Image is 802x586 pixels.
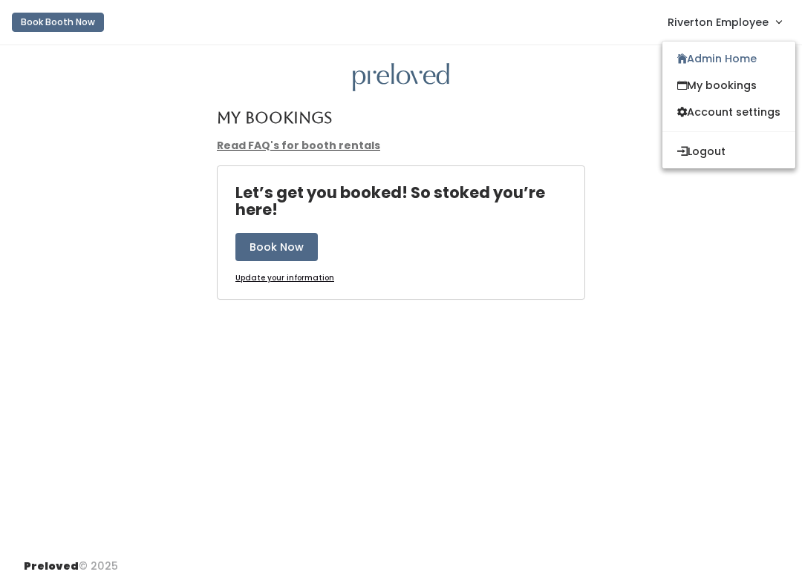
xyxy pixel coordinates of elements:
[235,273,334,284] a: Update your information
[12,13,104,32] button: Book Booth Now
[24,559,79,573] span: Preloved
[662,45,795,72] a: Admin Home
[235,184,584,218] h4: Let’s get you booked! So stoked you’re here!
[235,272,334,283] u: Update your information
[653,6,796,38] a: Riverton Employee
[353,63,449,92] img: preloved logo
[217,109,332,126] h4: My Bookings
[668,14,769,30] span: Riverton Employee
[662,72,795,99] a: My bookings
[662,99,795,125] a: Account settings
[662,138,795,165] button: Logout
[235,233,318,261] button: Book Now
[24,547,118,574] div: © 2025
[12,6,104,39] a: Book Booth Now
[217,138,380,153] a: Read FAQ's for booth rentals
